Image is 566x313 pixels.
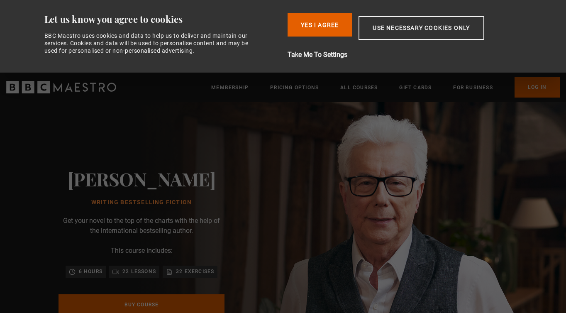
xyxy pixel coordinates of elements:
button: Take Me To Settings [288,50,528,60]
p: 22 lessons [122,267,156,276]
button: Yes I Agree [288,13,352,37]
svg: BBC Maestro [6,81,116,93]
button: Use necessary cookies only [359,16,484,40]
div: Let us know you agree to cookies [44,13,281,25]
a: Gift Cards [399,83,432,92]
p: 32 exercises [176,267,214,276]
a: Membership [211,83,249,92]
a: Pricing Options [270,83,319,92]
p: 6 hours [79,267,102,276]
p: Get your novel to the top of the charts with the help of the international bestselling author. [59,216,224,236]
a: All Courses [340,83,378,92]
nav: Primary [211,77,560,98]
h2: [PERSON_NAME] [68,168,216,189]
a: For business [453,83,493,92]
h1: Writing Bestselling Fiction [68,199,216,206]
p: This course includes: [111,246,173,256]
div: BBC Maestro uses cookies and data to help us to deliver and maintain our services. Cookies and da... [44,32,258,55]
a: Log In [515,77,560,98]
